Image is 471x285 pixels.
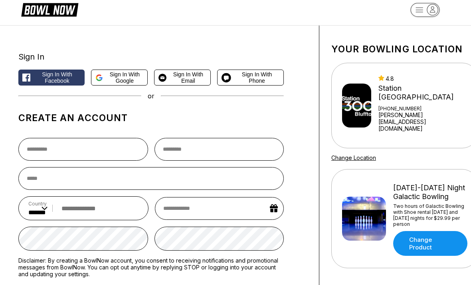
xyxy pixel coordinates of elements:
[217,70,284,86] button: Sign in with Phone
[154,70,211,86] button: Sign in with Email
[18,70,85,86] button: Sign in with Facebook
[106,71,144,84] span: Sign in with Google
[18,257,284,277] label: Disclaimer: By creating a BowlNow account, you consent to receiving notifications and promotional...
[331,154,376,161] a: Change Location
[28,201,47,207] label: Country
[18,112,284,124] h1: Create an account
[378,84,469,102] div: Station [GEOGRAPHIC_DATA]
[393,231,467,256] a: Change Product
[342,197,386,241] img: Friday-Saturday Night Galactic Bowling
[378,75,469,82] div: 4.8
[393,203,467,227] div: Two hours of Galactic Bowling with Shoe rental [DATE] and [DATE] nights for $29.99 per person
[34,71,81,84] span: Sign in with Facebook
[378,112,469,132] a: [PERSON_NAME][EMAIL_ADDRESS][DOMAIN_NAME]
[91,70,148,86] button: Sign in with Google
[342,84,371,128] img: Station 300 Bluffton
[170,71,206,84] span: Sign in with Email
[378,106,469,112] div: [PHONE_NUMBER]
[18,52,284,62] div: Sign In
[234,71,279,84] span: Sign in with Phone
[18,92,284,100] div: or
[393,183,467,201] div: [DATE]-[DATE] Night Galactic Bowling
